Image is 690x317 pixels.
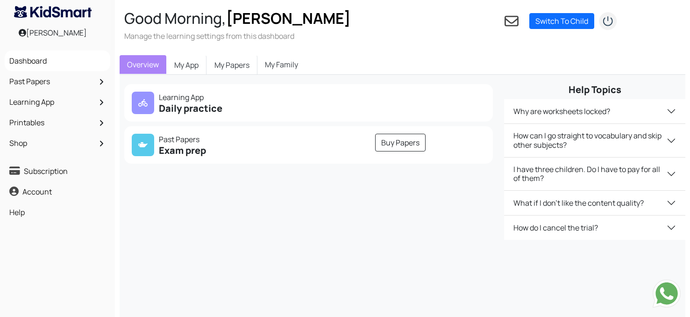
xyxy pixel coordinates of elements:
span: [PERSON_NAME] [226,8,351,29]
button: I have three children. Do I have to pay for all of them? [504,158,685,190]
a: Overview [120,55,166,74]
button: Why are worksheets locked? [504,99,685,123]
a: My Papers [206,55,257,75]
a: My Family [257,55,306,74]
p: Past Papers [132,134,303,145]
a: Subscription [7,163,108,179]
a: Buy Papers [375,134,426,151]
img: Send whatsapp message to +442080035976 [653,280,681,308]
h5: Help Topics [504,84,685,95]
img: KidSmart logo [14,6,92,18]
a: Past Papers [7,73,108,89]
a: Learning App [7,94,108,110]
a: Help [7,204,108,220]
a: Account [7,184,108,200]
a: Shop [7,135,108,151]
h2: Good Morning, [124,9,351,27]
h5: Exam prep [132,145,303,156]
button: What if I don't like the content quality? [504,191,685,215]
img: logout2.png [598,12,617,30]
a: Switch To Child [529,13,594,29]
a: Dashboard [7,53,108,69]
h5: Daily practice [132,103,303,114]
a: My App [166,55,206,75]
button: How can I go straight to vocabulary and skip other subjects? [504,124,685,157]
p: Learning App [132,92,303,103]
h3: Manage the learning settings from this dashboard [124,31,351,41]
a: Printables [7,115,108,130]
button: How do I cancel the trial? [504,216,685,240]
